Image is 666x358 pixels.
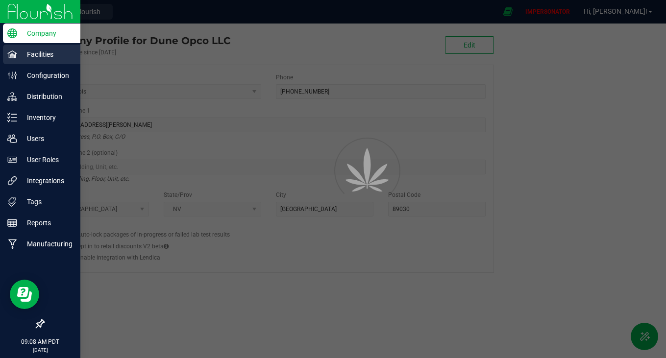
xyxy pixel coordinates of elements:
[7,28,17,38] inline-svg: Company
[7,197,17,207] inline-svg: Tags
[17,91,76,102] p: Distribution
[4,346,76,354] p: [DATE]
[10,280,39,309] iframe: Resource center
[7,239,17,249] inline-svg: Manufacturing
[7,134,17,143] inline-svg: Users
[7,71,17,80] inline-svg: Configuration
[7,155,17,165] inline-svg: User Roles
[17,27,76,39] p: Company
[17,217,76,229] p: Reports
[17,154,76,166] p: User Roles
[7,92,17,101] inline-svg: Distribution
[7,218,17,228] inline-svg: Reports
[7,49,17,59] inline-svg: Facilities
[17,238,76,250] p: Manufacturing
[17,196,76,208] p: Tags
[17,70,76,81] p: Configuration
[17,48,76,60] p: Facilities
[17,112,76,123] p: Inventory
[7,176,17,186] inline-svg: Integrations
[4,337,76,346] p: 09:08 AM PDT
[17,133,76,144] p: Users
[7,113,17,122] inline-svg: Inventory
[17,175,76,187] p: Integrations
